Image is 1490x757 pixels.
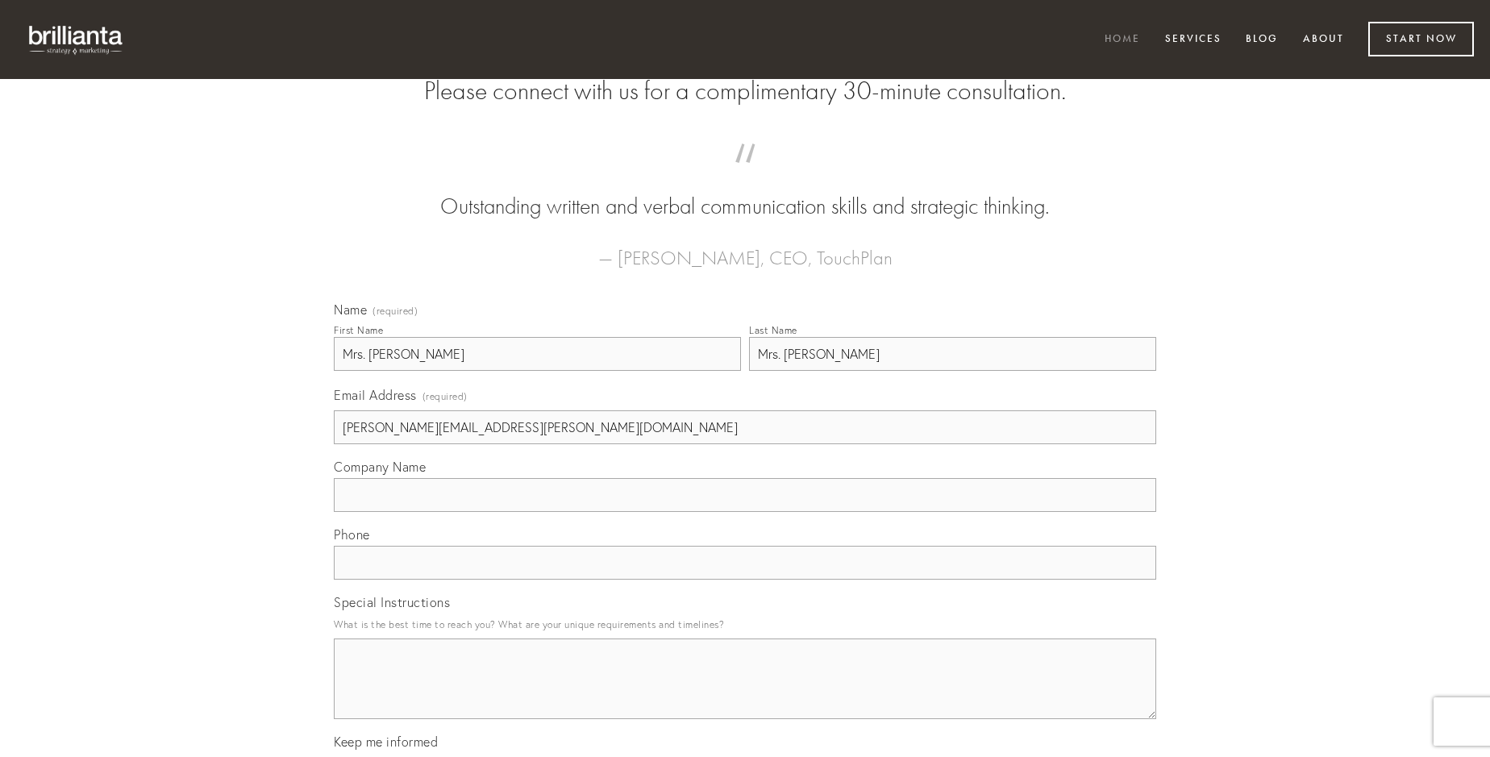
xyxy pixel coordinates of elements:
[360,160,1130,223] blockquote: Outstanding written and verbal communication skills and strategic thinking.
[1235,27,1288,53] a: Blog
[422,385,468,407] span: (required)
[334,302,367,318] span: Name
[1155,27,1232,53] a: Services
[334,734,438,750] span: Keep me informed
[1292,27,1355,53] a: About
[749,324,797,336] div: Last Name
[334,526,370,543] span: Phone
[334,459,426,475] span: Company Name
[372,306,418,316] span: (required)
[334,324,383,336] div: First Name
[334,387,417,403] span: Email Address
[360,223,1130,274] figcaption: — [PERSON_NAME], CEO, TouchPlan
[360,160,1130,191] span: “
[334,594,450,610] span: Special Instructions
[1368,22,1474,56] a: Start Now
[16,16,137,63] img: brillianta - research, strategy, marketing
[1094,27,1151,53] a: Home
[334,614,1156,635] p: What is the best time to reach you? What are your unique requirements and timelines?
[334,76,1156,106] h2: Please connect with us for a complimentary 30-minute consultation.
